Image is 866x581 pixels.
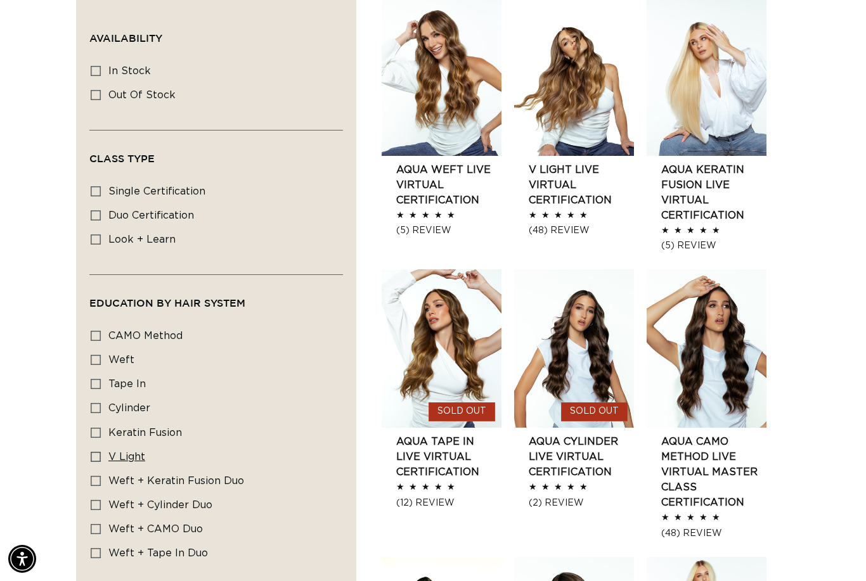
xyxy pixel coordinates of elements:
[8,545,36,573] div: Accessibility Menu
[89,32,162,44] span: Availability
[108,210,194,220] span: duo certification
[529,162,634,208] a: V Light Live Virtual Certification
[529,434,634,480] a: AQUA Cylinder LIVE VIRTUAL Certification
[89,131,343,176] summary: Class Type (0 selected)
[108,331,183,341] span: CAMO Method
[396,162,501,208] a: AQUA Weft LIVE VIRTUAL Certification
[108,428,182,438] span: Keratin Fusion
[108,500,212,510] span: Weft + Cylinder Duo
[108,355,134,365] span: Weft
[108,186,205,196] span: single certification
[108,524,203,534] span: Weft + CAMO Duo
[89,10,343,56] summary: Availability (0 selected)
[661,162,766,223] a: AQUA Keratin Fusion LIVE VIRTUAL Certification
[108,476,244,486] span: Weft + Keratin Fusion Duo
[89,153,155,164] span: Class Type
[803,520,866,581] iframe: Chat Widget
[661,434,766,510] a: AQUA CAMO Method LIVE VIRTUAL Master Class Certification
[89,297,245,309] span: Education By Hair system
[108,548,208,558] span: Weft + Tape in Duo
[396,434,501,480] a: AQUA Tape In LIVE VIRTUAL Certification
[108,403,150,413] span: Cylinder
[108,234,176,245] span: look + learn
[108,90,176,100] span: Out of stock
[89,275,343,321] summary: Education By Hair system (0 selected)
[108,66,151,76] span: In stock
[108,379,146,389] span: Tape In
[108,452,145,462] span: V Light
